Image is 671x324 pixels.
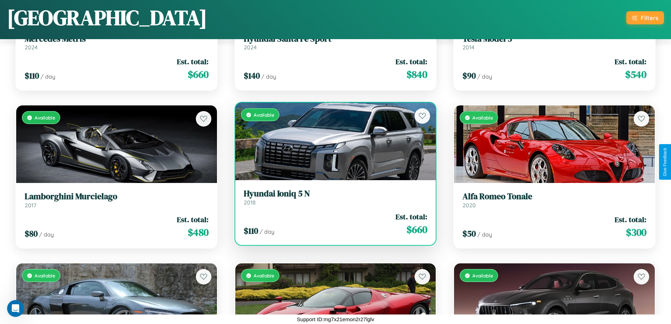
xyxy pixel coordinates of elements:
[188,67,209,81] span: $ 660
[462,191,646,209] a: Alfa Romeo Tonale2020
[297,314,374,324] p: Support ID: mg7x21emon2r27lglv
[35,273,55,279] span: Available
[35,115,55,121] span: Available
[462,191,646,202] h3: Alfa Romeo Tonale
[39,231,54,238] span: / day
[244,189,428,199] h3: Hyundai Ioniq 5 N
[260,228,274,235] span: / day
[25,44,38,51] span: 2024
[625,67,646,81] span: $ 540
[244,225,258,237] span: $ 110
[25,191,209,209] a: Lamborghini Murcielago2017
[244,70,260,81] span: $ 140
[244,34,428,51] a: Hyundai Santa Fe Sport2024
[462,70,476,81] span: $ 90
[615,214,646,225] span: Est. total:
[406,222,427,237] span: $ 660
[615,56,646,67] span: Est. total:
[462,202,476,209] span: 2020
[177,214,209,225] span: Est. total:
[477,231,492,238] span: / day
[406,67,427,81] span: $ 840
[626,225,646,239] span: $ 300
[663,148,667,176] div: Give Feedback
[472,115,493,121] span: Available
[244,44,257,51] span: 2024
[25,228,38,239] span: $ 80
[7,3,207,32] h1: [GEOGRAPHIC_DATA]
[396,212,427,222] span: Est. total:
[177,56,209,67] span: Est. total:
[41,73,55,80] span: / day
[244,189,428,206] a: Hyundai Ioniq 5 N2018
[261,73,276,80] span: / day
[188,225,209,239] span: $ 480
[462,44,474,51] span: 2014
[462,228,476,239] span: $ 50
[25,34,209,51] a: Mercedes Metris2024
[25,202,36,209] span: 2017
[25,70,39,81] span: $ 110
[254,273,274,279] span: Available
[7,300,24,317] iframe: Intercom live chat
[25,191,209,202] h3: Lamborghini Murcielago
[396,56,427,67] span: Est. total:
[641,14,658,22] div: Filters
[472,273,493,279] span: Available
[254,112,274,118] span: Available
[244,199,256,206] span: 2018
[626,11,664,24] button: Filters
[477,73,492,80] span: / day
[462,34,646,51] a: Tesla Model 32014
